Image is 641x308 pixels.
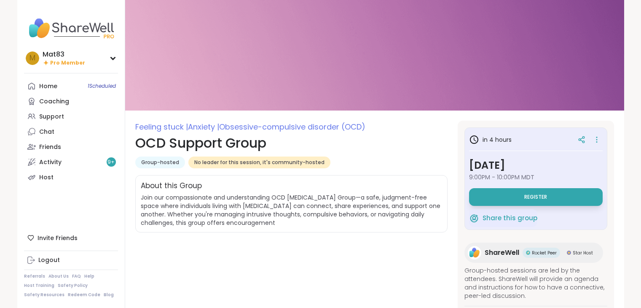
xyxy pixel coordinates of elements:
[24,94,118,109] a: Coaching
[573,250,593,256] span: Star Host
[48,273,69,279] a: About Us
[107,159,115,166] span: 9 +
[524,194,547,200] span: Register
[24,170,118,185] a: Host
[219,122,365,132] span: Obsessive-compulsive disorder (OCD)
[485,248,519,258] span: ShareWell
[194,159,325,166] span: No leader for this session, it's community-hosted
[24,273,45,279] a: Referrals
[567,251,571,255] img: Star Host
[39,113,64,121] div: Support
[24,124,118,139] a: Chat
[483,213,537,223] span: Share this group
[68,292,100,298] a: Redeem Code
[24,109,118,124] a: Support
[24,230,118,246] div: Invite Friends
[24,154,118,170] a: Activity9+
[526,251,530,255] img: Rocket Peer
[43,50,85,59] div: Mat83
[469,209,537,227] button: Share this group
[141,159,179,166] span: Group-hosted
[135,133,448,153] h1: OCD Support Group
[24,253,118,268] a: Logout
[188,122,219,132] span: Anxiety |
[84,273,94,279] a: Help
[141,193,440,227] span: Join our compassionate and understanding OCD [MEDICAL_DATA] Group—a safe, judgment-free space whe...
[468,246,481,259] img: ShareWell
[38,256,60,265] div: Logout
[464,266,607,300] span: Group-hosted sessions are led by the attendees. ShareWell will provide an agenda and instructions...
[88,83,116,89] span: 1 Scheduled
[30,53,35,64] span: M
[469,158,603,173] h3: [DATE]
[39,158,62,167] div: Activity
[469,213,479,223] img: ShareWell Logomark
[104,292,114,298] a: Blog
[24,292,64,298] a: Safety Resources
[24,283,54,289] a: Host Training
[72,273,81,279] a: FAQ
[464,243,603,263] a: ShareWellShareWellRocket PeerRocket PeerStar HostStar Host
[469,173,603,181] span: 9:00PM - 10:00PM MDT
[24,139,118,154] a: Friends
[39,173,54,182] div: Host
[39,128,54,136] div: Chat
[24,14,118,43] img: ShareWell Nav Logo
[469,135,512,145] h3: in 4 hours
[39,97,69,106] div: Coaching
[24,78,118,94] a: Home1Scheduled
[135,122,188,132] span: Feeling stuck |
[50,59,85,67] span: Pro Member
[39,143,61,151] div: Friends
[141,181,202,192] h2: About this Group
[469,188,603,206] button: Register
[39,82,57,91] div: Home
[58,283,88,289] a: Safety Policy
[532,250,557,256] span: Rocket Peer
